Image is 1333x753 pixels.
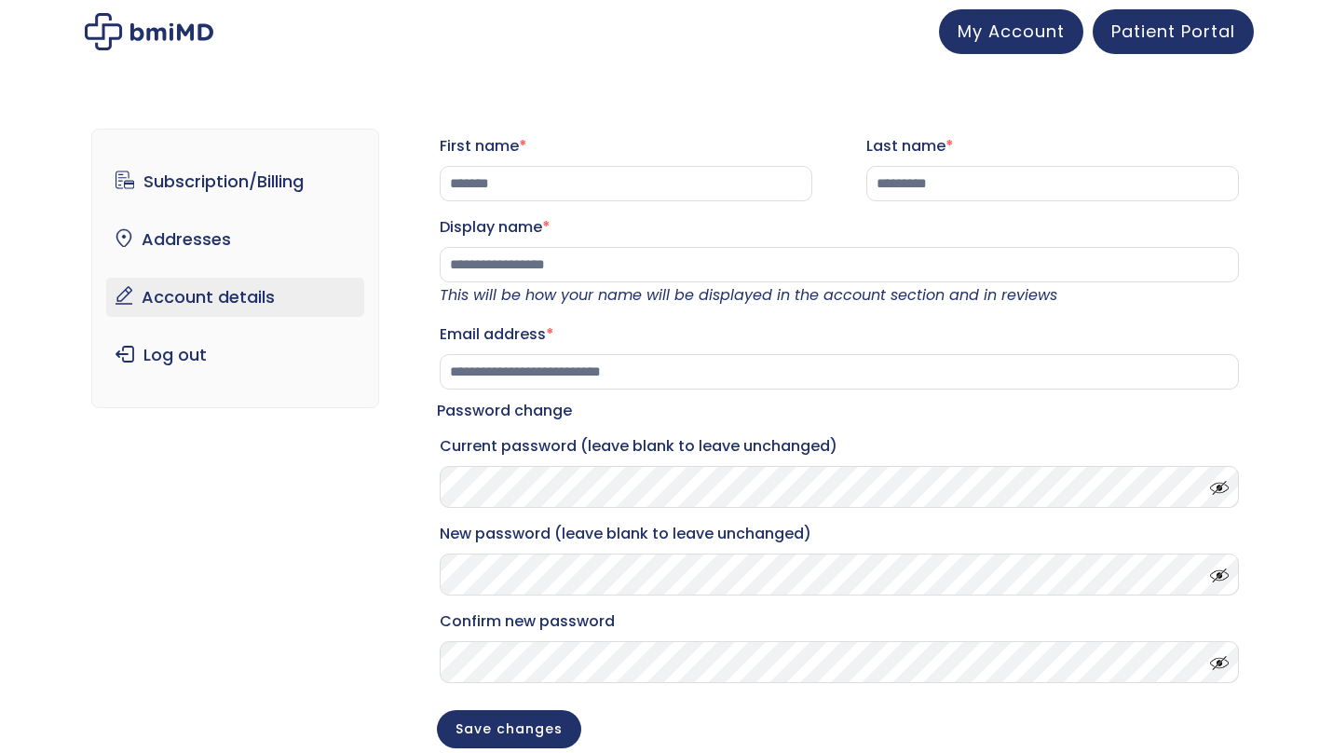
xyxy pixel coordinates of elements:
[106,220,364,259] a: Addresses
[437,398,572,424] legend: Password change
[440,212,1239,242] label: Display name
[440,431,1239,461] label: Current password (leave blank to leave unchanged)
[440,284,1057,306] em: This will be how your name will be displayed in the account section and in reviews
[106,162,364,201] a: Subscription/Billing
[85,13,213,50] img: My account
[866,131,1239,161] label: Last name
[1093,9,1254,54] a: Patient Portal
[939,9,1083,54] a: My Account
[958,20,1065,43] span: My Account
[440,131,812,161] label: First name
[440,607,1239,637] label: Confirm new password
[440,320,1239,349] label: Email address
[91,129,379,408] nav: Account pages
[1111,20,1235,43] span: Patient Portal
[106,335,364,375] a: Log out
[440,519,1239,549] label: New password (leave blank to leave unchanged)
[437,710,581,748] button: Save changes
[106,278,364,317] a: Account details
